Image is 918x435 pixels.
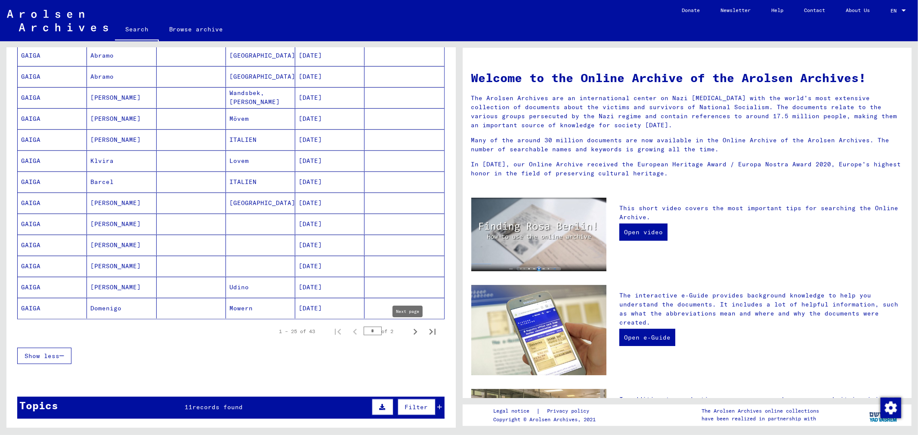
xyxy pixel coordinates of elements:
mat-cell: [PERSON_NAME] [87,256,156,276]
a: Browse archive [159,19,234,40]
p: The interactive e-Guide provides background knowledge to help you understand the documents. It in... [619,291,903,327]
mat-cell: [DATE] [295,150,365,171]
mat-cell: GAIGA [18,214,87,234]
img: video.jpg [471,198,606,271]
mat-cell: GAIGA [18,193,87,213]
mat-cell: [DATE] [295,214,365,234]
a: Open video [619,224,668,241]
mat-cell: GAIGA [18,66,87,87]
span: EN [890,8,900,14]
a: Legal notice [493,407,536,416]
mat-cell: [GEOGRAPHIC_DATA] [226,193,295,213]
mat-cell: [PERSON_NAME] [87,214,156,234]
p: have been realized in partnership with [702,415,819,423]
mat-cell: Udino [226,277,295,297]
a: Open e-Guide [619,329,675,346]
div: of 2 [364,327,407,335]
mat-cell: [DATE] [295,108,365,129]
span: 11 [185,403,192,411]
mat-cell: ITALIEN [226,129,295,150]
mat-cell: [DATE] [295,45,365,66]
mat-cell: [PERSON_NAME] [87,108,156,129]
mat-cell: [PERSON_NAME] [87,277,156,297]
h1: Welcome to the Online Archive of the Arolsen Archives! [471,69,903,87]
mat-cell: GAIGA [18,45,87,66]
mat-cell: Mövem [226,108,295,129]
mat-cell: Abramo [87,66,156,87]
mat-cell: Wandsbek, [PERSON_NAME] [226,87,295,108]
span: Filter [405,403,428,411]
mat-cell: GAIGA [18,108,87,129]
span: records found [192,403,243,411]
mat-cell: [DATE] [295,235,365,255]
img: eguide.jpg [471,285,606,375]
mat-cell: [DATE] [295,256,365,276]
img: Arolsen_neg.svg [7,10,108,31]
a: Search [115,19,159,41]
mat-cell: [DATE] [295,193,365,213]
mat-cell: Barcel [87,172,156,192]
p: This short video covers the most important tips for searching the Online Archive. [619,204,903,222]
div: Change consent [880,397,901,418]
button: Show less [17,348,71,364]
a: Privacy policy [540,407,600,416]
mat-cell: GAIGA [18,172,87,192]
span: Show less [25,352,59,360]
div: Topics [19,398,58,413]
mat-cell: GAIGA [18,298,87,319]
button: Previous page [346,323,364,340]
mat-cell: [PERSON_NAME] [87,235,156,255]
p: The Arolsen Archives are an international center on Nazi [MEDICAL_DATA] with the world’s most ext... [471,94,903,130]
mat-cell: Domenigo [87,298,156,319]
mat-cell: [PERSON_NAME] [87,193,156,213]
mat-cell: Lovem [226,150,295,171]
div: 1 – 25 of 43 [279,328,315,335]
mat-cell: [GEOGRAPHIC_DATA] [226,66,295,87]
mat-cell: [DATE] [295,66,365,87]
p: In [DATE], our Online Archive received the European Heritage Award / Europa Nostra Award 2020, Eu... [471,160,903,178]
mat-cell: [DATE] [295,277,365,297]
mat-cell: GAIGA [18,277,87,297]
p: In addition to conducting your own research, you can submit inquiries to the Arolsen Archives. No... [619,395,903,431]
mat-cell: [DATE] [295,87,365,108]
mat-cell: Mowern [226,298,295,319]
mat-cell: [PERSON_NAME] [87,87,156,108]
mat-cell: [DATE] [295,172,365,192]
button: Next page [407,323,424,340]
mat-cell: GAIGA [18,150,87,171]
mat-cell: GAIGA [18,129,87,150]
img: Change consent [881,398,901,418]
mat-cell: [PERSON_NAME] [87,129,156,150]
button: Last page [424,323,441,340]
p: Copyright © Arolsen Archives, 2021 [493,416,600,423]
mat-cell: GAIGA [18,256,87,276]
mat-cell: GAIGA [18,235,87,255]
mat-cell: [GEOGRAPHIC_DATA]/[GEOGRAPHIC_DATA] [226,45,295,66]
button: First page [329,323,346,340]
mat-cell: ITALIEN [226,172,295,192]
mat-cell: GAIGA [18,87,87,108]
div: | [493,407,600,416]
button: Filter [398,399,436,415]
p: Many of the around 30 million documents are now available in the Online Archive of the Arolsen Ar... [471,136,903,154]
img: yv_logo.png [868,404,900,426]
p: The Arolsen Archives online collections [702,407,819,415]
mat-cell: [DATE] [295,129,365,150]
mat-cell: [DATE] [295,298,365,319]
mat-cell: Abramo [87,45,156,66]
mat-cell: Klvira [87,150,156,171]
